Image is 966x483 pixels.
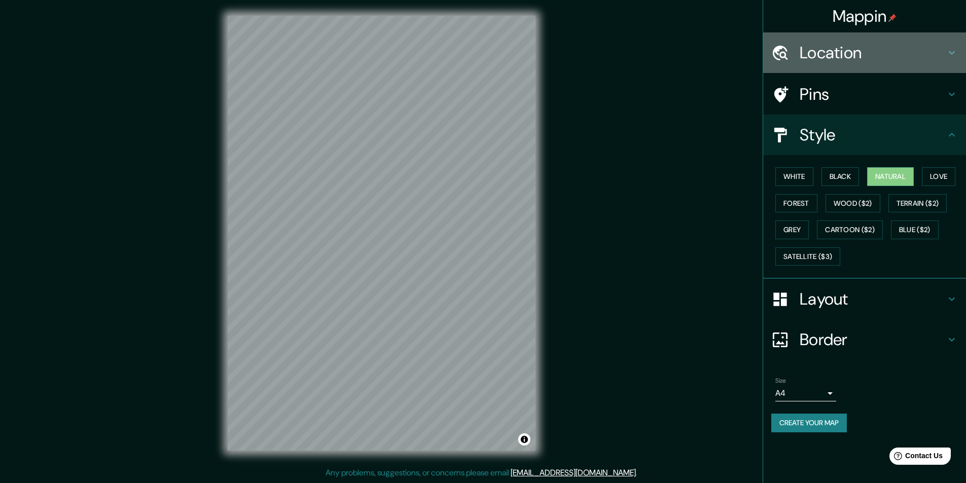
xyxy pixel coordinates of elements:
button: Terrain ($2) [888,194,947,213]
label: Size [775,377,786,385]
button: Love [922,167,955,186]
p: Any problems, suggestions, or concerns please email . [326,467,637,479]
button: Cartoon ($2) [817,220,883,239]
div: Pins [763,74,966,115]
button: Create your map [771,414,847,432]
button: Blue ($2) [891,220,939,239]
h4: Border [800,329,946,350]
h4: Style [800,125,946,145]
button: Forest [775,194,817,213]
button: Toggle attribution [518,433,530,445]
h4: Pins [800,84,946,104]
a: [EMAIL_ADDRESS][DOMAIN_NAME] [511,467,636,478]
div: . [639,467,641,479]
img: pin-icon.png [888,14,897,22]
button: Black [821,167,860,186]
button: White [775,167,813,186]
iframe: Help widget launcher [876,443,955,472]
div: Location [763,32,966,73]
h4: Layout [800,289,946,309]
div: A4 [775,385,836,401]
div: Layout [763,279,966,319]
div: Style [763,115,966,155]
div: Border [763,319,966,360]
button: Grey [775,220,809,239]
button: Wood ($2) [826,194,880,213]
canvas: Map [228,16,535,451]
div: . [637,467,639,479]
h4: Mappin [833,6,897,26]
button: Natural [867,167,914,186]
h4: Location [800,43,946,63]
button: Satellite ($3) [775,247,840,266]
